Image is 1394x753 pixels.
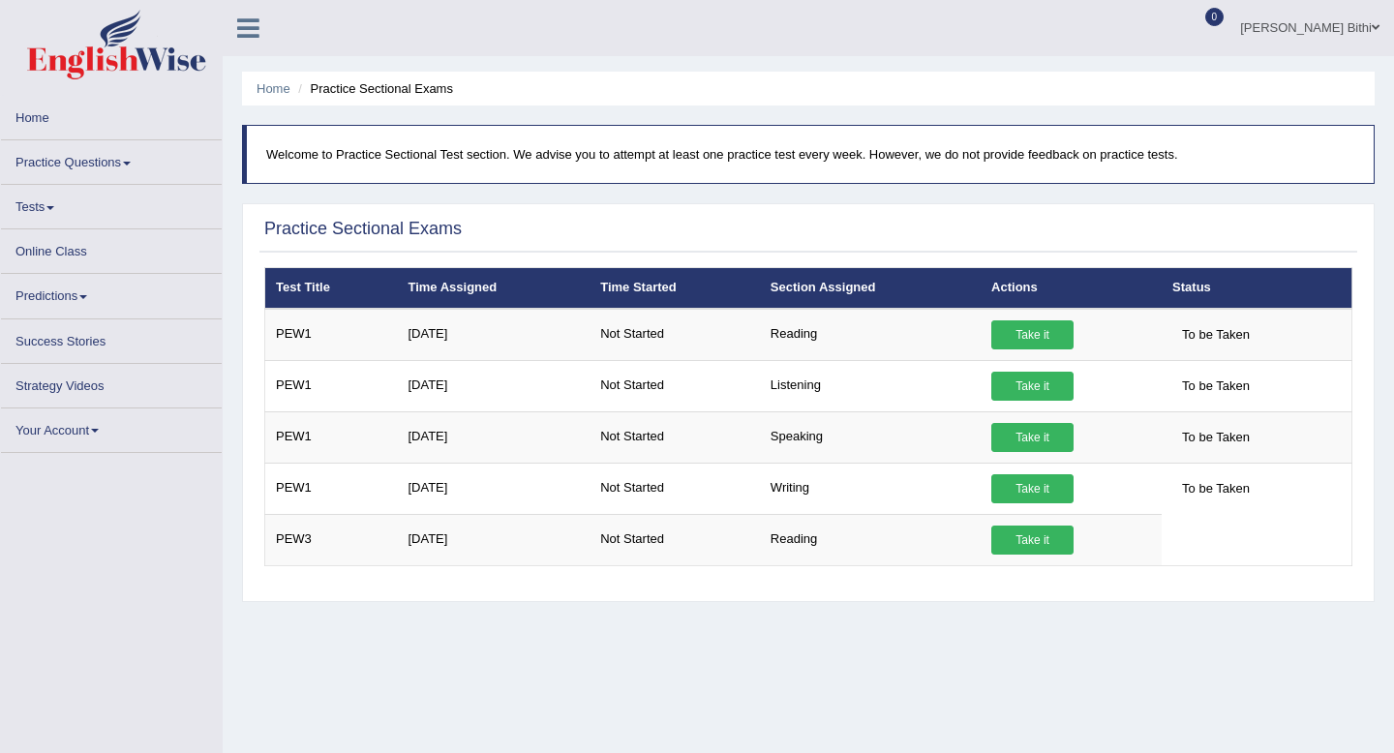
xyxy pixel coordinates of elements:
td: [DATE] [397,411,590,463]
th: Test Title [265,268,398,309]
span: To be Taken [1172,474,1259,503]
a: Online Class [1,229,222,267]
td: [DATE] [397,463,590,514]
a: Take it [991,320,1074,349]
a: Home [257,81,290,96]
td: PEW1 [265,360,398,411]
a: Success Stories [1,319,222,357]
span: To be Taken [1172,372,1259,401]
a: Practice Questions [1,140,222,178]
h2: Practice Sectional Exams [264,220,462,239]
li: Practice Sectional Exams [293,79,453,98]
td: Not Started [590,411,760,463]
td: [DATE] [397,514,590,565]
td: Speaking [760,411,981,463]
a: Your Account [1,408,222,446]
td: [DATE] [397,360,590,411]
th: Actions [981,268,1162,309]
td: [DATE] [397,309,590,361]
td: Not Started [590,309,760,361]
span: 0 [1205,8,1225,26]
a: Home [1,96,222,134]
span: To be Taken [1172,320,1259,349]
a: Take it [991,423,1074,452]
a: Take it [991,372,1074,401]
a: Strategy Videos [1,364,222,402]
a: Take it [991,526,1074,555]
th: Status [1162,268,1351,309]
th: Section Assigned [760,268,981,309]
td: Not Started [590,514,760,565]
td: PEW3 [265,514,398,565]
td: Writing [760,463,981,514]
th: Time Assigned [397,268,590,309]
td: PEW1 [265,463,398,514]
td: Not Started [590,360,760,411]
td: Not Started [590,463,760,514]
span: To be Taken [1172,423,1259,452]
td: Reading [760,309,981,361]
a: Take it [991,474,1074,503]
td: Reading [760,514,981,565]
p: Welcome to Practice Sectional Test section. We advise you to attempt at least one practice test e... [266,145,1354,164]
td: Listening [760,360,981,411]
a: Predictions [1,274,222,312]
td: PEW1 [265,411,398,463]
td: PEW1 [265,309,398,361]
th: Time Started [590,268,760,309]
a: Tests [1,185,222,223]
